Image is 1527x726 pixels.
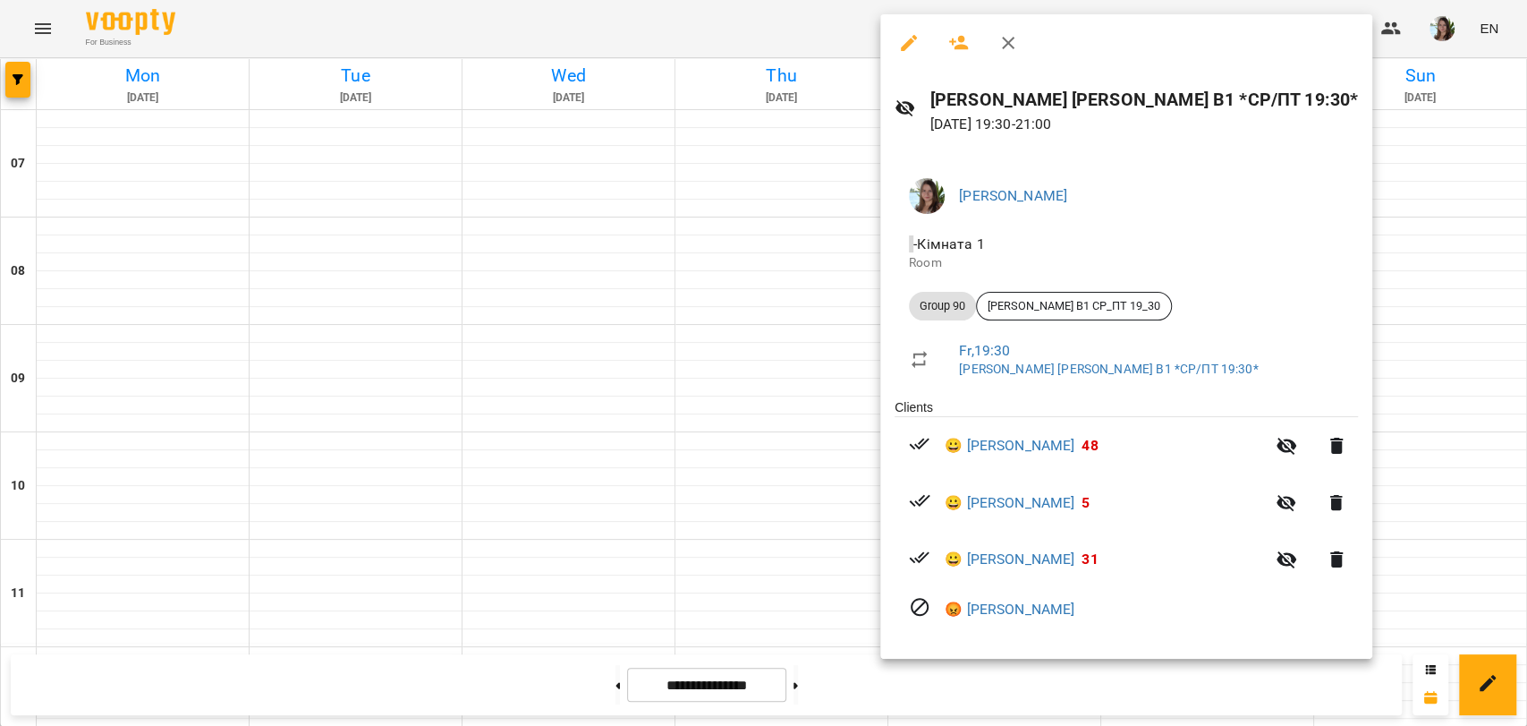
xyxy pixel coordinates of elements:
svg: Paid [909,433,930,455]
span: - Кімната 1 [909,235,988,252]
p: Room [909,254,1344,272]
a: 😀 [PERSON_NAME] [945,492,1074,514]
svg: Visit canceled [909,596,930,618]
a: 😀 [PERSON_NAME] [945,549,1074,570]
p: [DATE] 19:30 - 21:00 [930,114,1358,135]
a: 😀 [PERSON_NAME] [945,435,1074,457]
a: 😡 [PERSON_NAME] [945,599,1074,620]
span: [PERSON_NAME] В1 СР_ПТ 19_30 [977,298,1171,314]
a: Fr , 19:30 [959,342,1010,359]
svg: Paid [909,490,930,511]
span: 5 [1082,494,1090,511]
ul: Clients [895,398,1358,637]
a: [PERSON_NAME] [PERSON_NAME] В1 *СР/ПТ 19:30* [959,362,1258,376]
span: 48 [1082,437,1098,454]
span: Group 90 [909,298,976,314]
span: 31 [1082,551,1098,568]
a: [PERSON_NAME] [959,187,1067,204]
h6: [PERSON_NAME] [PERSON_NAME] В1 *СР/ПТ 19:30* [930,86,1358,114]
svg: Paid [909,547,930,568]
img: 7a10c5ef298c1f51b8572f6d9a290e18.jpeg [909,178,945,214]
div: [PERSON_NAME] В1 СР_ПТ 19_30 [976,292,1172,320]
